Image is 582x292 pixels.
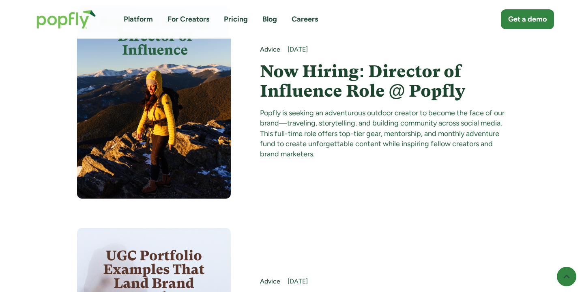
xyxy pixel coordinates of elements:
div: Popfly is seeking an adventurous outdoor creator to become the face of our brand—traveling, story... [260,108,505,159]
div: [DATE] [288,45,505,54]
a: home [28,2,104,37]
div: Get a demo [508,14,547,24]
a: Advice [260,277,280,286]
a: For Creators [168,14,209,24]
a: Platform [124,14,153,24]
a: Advice [260,45,280,54]
a: Careers [292,14,318,24]
a: Now Hiring: Director of Influence Role @ Popfly [260,62,505,101]
a: Pricing [224,14,248,24]
div: [DATE] [288,277,505,286]
a: Blog [262,14,277,24]
a: Get a demo [501,9,554,29]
